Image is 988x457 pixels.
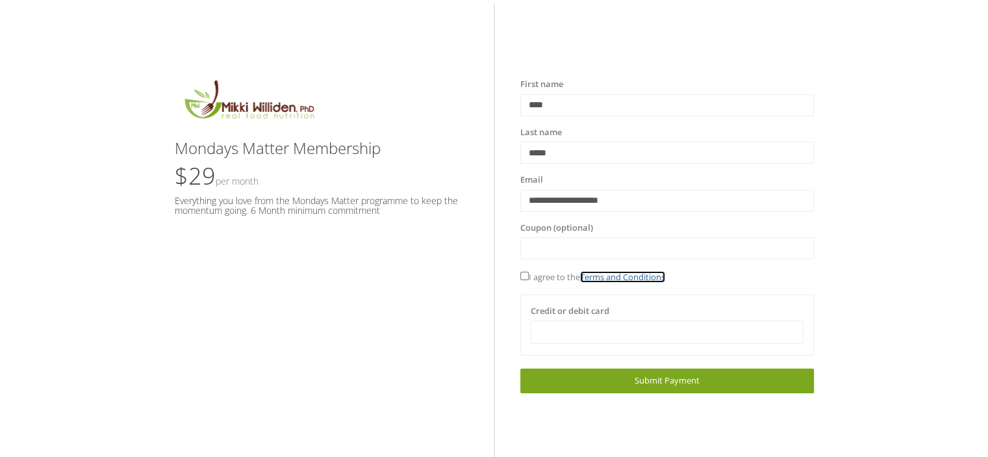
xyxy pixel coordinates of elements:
[580,271,665,283] a: Terms and Conditions
[520,271,665,283] span: I agree to the
[635,374,700,386] span: Submit Payment
[175,196,468,216] h5: Everything you love from the Mondays Matter programme to keep the momentum going. 6 Month minimum...
[520,78,563,91] label: First name
[216,175,259,187] small: Per Month
[520,222,593,235] label: Coupon (optional)
[175,78,323,127] img: MikkiLogoMain.png
[175,140,468,157] h3: Mondays Matter Membership
[531,305,609,318] label: Credit or debit card
[520,126,562,139] label: Last name
[175,160,259,192] span: $29
[539,327,795,338] iframe: Secure card payment input frame
[520,369,814,393] a: Submit Payment
[520,174,543,187] label: Email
